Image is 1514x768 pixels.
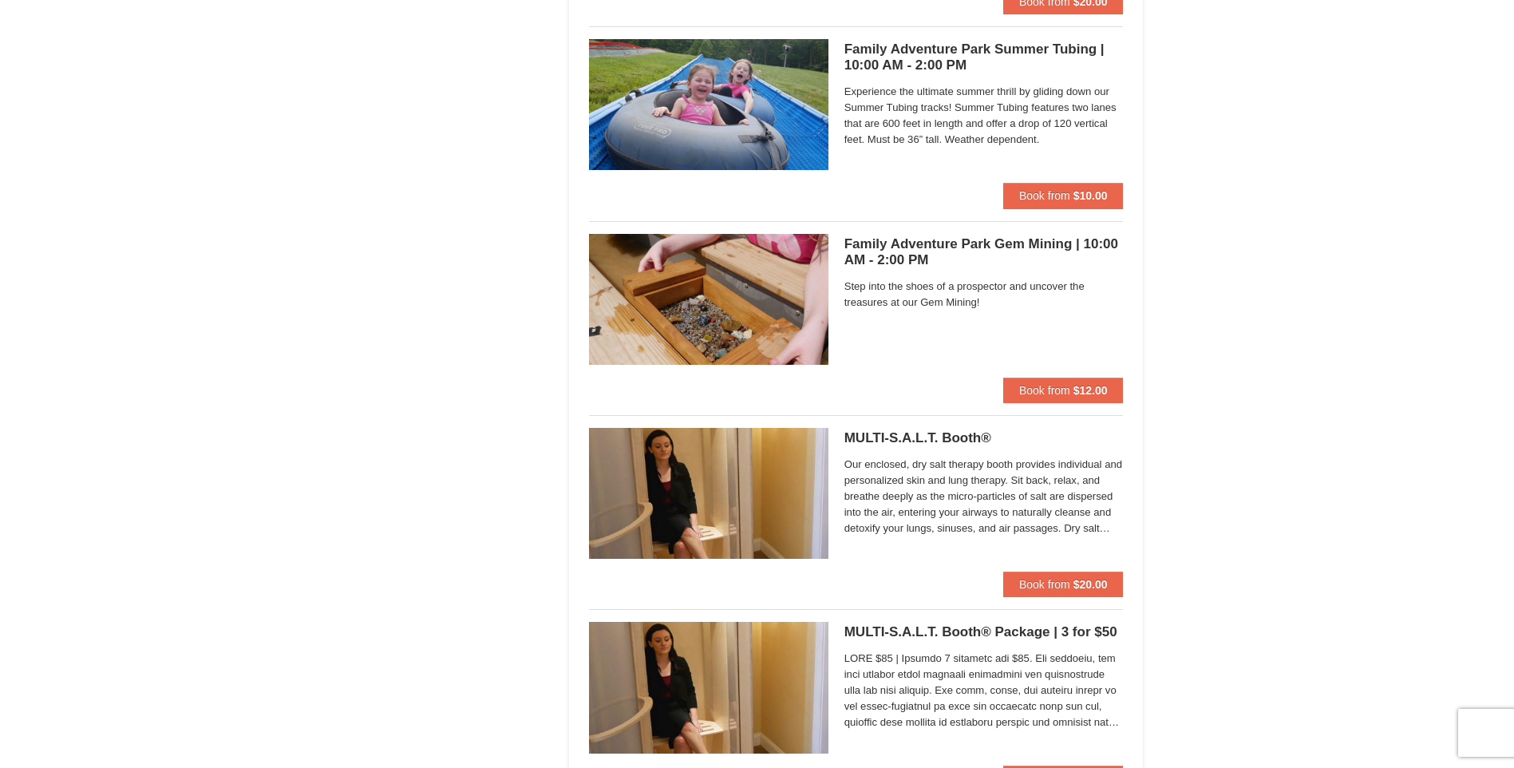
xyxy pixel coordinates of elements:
[1003,378,1124,403] button: Book from $12.00
[1073,384,1108,397] strong: $12.00
[844,84,1124,148] span: Experience the ultimate summer thrill by gliding down our Summer Tubing tracks! Summer Tubing fea...
[1073,189,1108,202] strong: $10.00
[1003,572,1124,597] button: Book from $20.00
[844,430,1124,446] h5: MULTI-S.A.L.T. Booth®
[1019,384,1070,397] span: Book from
[589,234,828,365] img: 6619925-24-0b64ce4e.JPG
[589,428,828,559] img: 6619873-480-72cc3260.jpg
[1019,578,1070,591] span: Book from
[844,236,1124,268] h5: Family Adventure Park Gem Mining | 10:00 AM - 2:00 PM
[589,39,828,170] img: 6619925-26-de8af78e.jpg
[1073,578,1108,591] strong: $20.00
[589,622,828,753] img: 6619873-585-86820cc0.jpg
[844,651,1124,730] span: LORE $85 | Ipsumdo 7 sitametc adi $85. Eli seddoeiu, tem inci utlabor etdol magnaali enimadmini v...
[844,624,1124,640] h5: MULTI-S.A.L.T. Booth® Package | 3 for $50
[844,42,1124,73] h5: Family Adventure Park Summer Tubing | 10:00 AM - 2:00 PM
[1019,189,1070,202] span: Book from
[844,279,1124,311] span: Step into the shoes of a prospector and uncover the treasures at our Gem Mining!
[1003,183,1124,208] button: Book from $10.00
[844,457,1124,536] span: Our enclosed, dry salt therapy booth provides individual and personalized skin and lung therapy. ...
